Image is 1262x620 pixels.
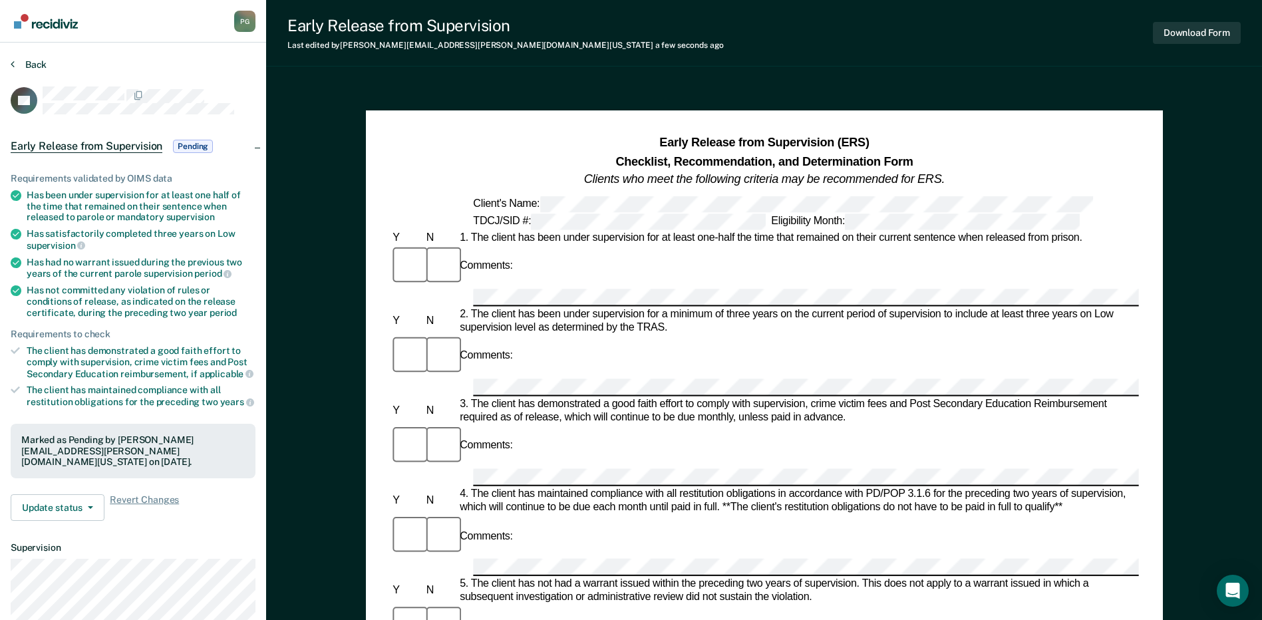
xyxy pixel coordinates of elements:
[659,136,869,150] strong: Early Release from Supervision (ERS)
[423,231,456,244] div: N
[615,154,913,168] strong: Checklist, Recommendation, and Determination Form
[11,140,162,153] span: Early Release from Supervision
[584,172,945,186] em: Clients who meet the following criteria may be recommended for ERS.
[390,404,423,418] div: Y
[110,494,179,521] span: Revert Changes
[234,11,255,32] div: P G
[423,585,456,598] div: N
[11,542,255,553] dt: Supervision
[27,385,255,407] div: The client has maintained compliance with all restitution obligations for the preceding two
[1153,22,1241,44] button: Download Form
[768,213,1082,229] div: Eligibility Month:
[390,585,423,598] div: Y
[457,259,516,273] div: Comments:
[423,314,456,327] div: N
[210,307,237,318] span: period
[234,11,255,32] button: Profile dropdown button
[470,213,768,229] div: TDCJ/SID #:
[457,440,516,453] div: Comments:
[27,228,255,251] div: Has satisfactorily completed three years on Low
[457,307,1139,334] div: 2. The client has been under supervision for a minimum of three years on the current period of su...
[27,345,255,379] div: The client has demonstrated a good faith effort to comply with supervision, crime victim fees and...
[11,494,104,521] button: Update status
[457,578,1139,605] div: 5. The client has not had a warrant issued within the preceding two years of supervision. This do...
[11,329,255,340] div: Requirements to check
[27,257,255,279] div: Has had no warrant issued during the previous two years of the current parole supervision
[457,488,1139,514] div: 4. The client has maintained compliance with all restitution obligations in accordance with PD/PO...
[200,369,253,379] span: applicable
[220,396,254,407] span: years
[423,494,456,508] div: N
[14,14,78,29] img: Recidiviz
[27,240,85,251] span: supervision
[21,434,245,468] div: Marked as Pending by [PERSON_NAME][EMAIL_ADDRESS][PERSON_NAME][DOMAIN_NAME][US_STATE] on [DATE].
[390,494,423,508] div: Y
[287,16,724,35] div: Early Release from Supervision
[457,530,516,543] div: Comments:
[470,196,1095,212] div: Client's Name:
[11,59,47,71] button: Back
[390,314,423,327] div: Y
[457,231,1139,244] div: 1. The client has been under supervision for at least one-half the time that remained on their cu...
[173,140,213,153] span: Pending
[27,190,255,223] div: Has been under supervision for at least one half of the time that remained on their sentence when...
[390,231,423,244] div: Y
[11,173,255,184] div: Requirements validated by OIMS data
[27,285,255,318] div: Has not committed any violation of rules or conditions of release, as indicated on the release ce...
[655,41,724,50] span: a few seconds ago
[166,212,215,222] span: supervision
[287,41,724,50] div: Last edited by [PERSON_NAME][EMAIL_ADDRESS][PERSON_NAME][DOMAIN_NAME][US_STATE]
[457,350,516,363] div: Comments:
[423,404,456,418] div: N
[457,398,1139,424] div: 3. The client has demonstrated a good faith effort to comply with supervision, crime victim fees ...
[194,268,232,279] span: period
[1217,575,1249,607] div: Open Intercom Messenger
